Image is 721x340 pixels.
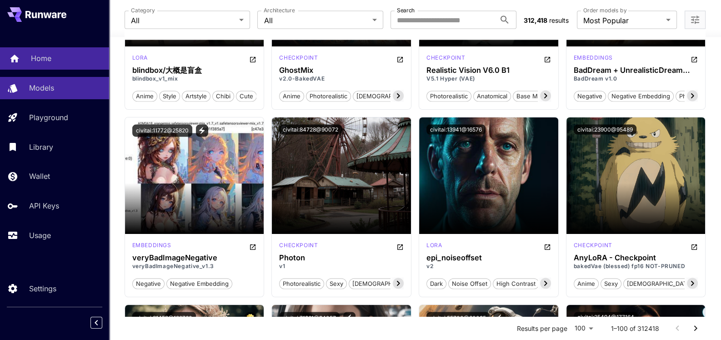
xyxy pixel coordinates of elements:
button: Open in CivitAI [396,54,404,65]
button: Open in CivitAI [249,54,256,65]
p: Results per page [517,324,567,333]
label: Order models by [583,7,626,15]
div: SD 1.5 [426,241,442,252]
button: Collapse sidebar [90,317,102,329]
div: 100 [571,321,596,335]
span: negative embedding [608,92,673,101]
span: 312,418 [524,16,547,24]
button: artstyle [182,90,210,102]
span: noise offset [449,279,491,289]
h3: BadDream + UnrealisticDream (Negative Embeddings) [574,66,698,75]
button: negative [132,278,165,289]
span: photorealistic [280,279,324,289]
p: lora [426,241,442,249]
span: [DEMOGRAPHIC_DATA] [624,279,696,289]
button: negative embedding [608,90,674,102]
h3: blindbox/大概是盲盒 [132,66,257,75]
button: dark [426,278,446,289]
button: View trigger words [493,312,506,325]
button: civitai:71961@94057 [279,312,340,325]
button: anime [574,278,599,289]
button: Open more filters [690,15,701,26]
p: V5.1 Hyper (VAE) [426,75,551,83]
button: photorealistic [426,90,471,102]
span: sexy [601,279,621,289]
div: SD 1.5 Hyper [426,54,465,65]
p: Wallet [29,171,50,182]
button: civitai:55700@60095 [426,312,490,325]
button: photorealistic [306,90,351,102]
p: v2.0-BakedVAE [279,75,404,83]
h3: AnyLoRA - Checkpoint [574,254,698,262]
p: 1–100 of 312418 [611,324,659,333]
span: [DEMOGRAPHIC_DATA] [349,279,421,289]
p: embeddings [574,54,613,62]
p: checkpoint [279,241,318,249]
span: cute [236,92,256,101]
button: chibi [212,90,234,102]
span: negative [574,92,606,101]
h3: Photon [279,254,404,262]
button: style [159,90,180,102]
span: anime [133,92,157,101]
button: Go to next page [686,319,705,337]
button: Open in CivitAI [691,241,698,252]
button: negative embedding [166,278,232,289]
label: Category [131,7,155,15]
button: Open in CivitAI [396,241,404,252]
label: Search [397,7,415,15]
button: anime [279,90,304,102]
div: veryBadImageNegative [132,254,257,262]
p: blindbox_v1_mix [132,75,257,83]
span: dark [427,279,446,289]
div: SD 1.5 [279,54,318,65]
h3: epi_noiseoffset [426,254,551,262]
button: View trigger words [343,312,355,325]
span: sexy [326,279,346,289]
div: Collapse sidebar [97,315,109,331]
button: Open in CivitAI [691,54,698,65]
div: SD 1.5 [574,241,612,252]
label: Architecture [264,7,295,15]
button: [DEMOGRAPHIC_DATA] [349,278,422,289]
button: sexy [326,278,347,289]
p: API Keys [29,200,59,211]
button: base model [513,90,554,102]
button: noise offset [448,278,491,289]
p: bakedVae (blessed) fp16 NOT-PRUNED [574,262,698,270]
span: chibi [213,92,234,101]
button: cute [236,90,257,102]
button: photorealistic [279,278,324,289]
p: Library [29,142,53,152]
button: civitai:23900@95489 [574,125,636,135]
p: Settings [29,283,56,294]
span: results [549,16,569,24]
button: [DEMOGRAPHIC_DATA] [353,90,426,102]
div: SD 1.5 [574,54,613,65]
p: checkpoint [279,54,318,62]
span: photorealistic [306,92,350,101]
button: sexy [601,278,621,289]
div: SD 1.5 [279,241,318,252]
p: checkpoint [426,54,465,62]
h3: GhostMix [279,66,404,75]
span: Most Popular [583,15,662,26]
button: Certified Model – Vetted for best performance and includes a commercial license. [244,312,256,325]
span: anatomical [474,92,511,101]
p: embeddings [132,241,171,249]
p: Models [29,82,54,93]
span: All [264,15,369,26]
span: [DEMOGRAPHIC_DATA] [353,92,426,101]
p: Playground [29,112,68,123]
button: anatomical [473,90,511,102]
button: civitai:84728@90072 [279,125,342,135]
span: anime [574,279,598,289]
p: v1 [279,262,404,270]
h3: Realistic Vision V6.0 B1 [426,66,551,75]
p: Home [31,53,51,64]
